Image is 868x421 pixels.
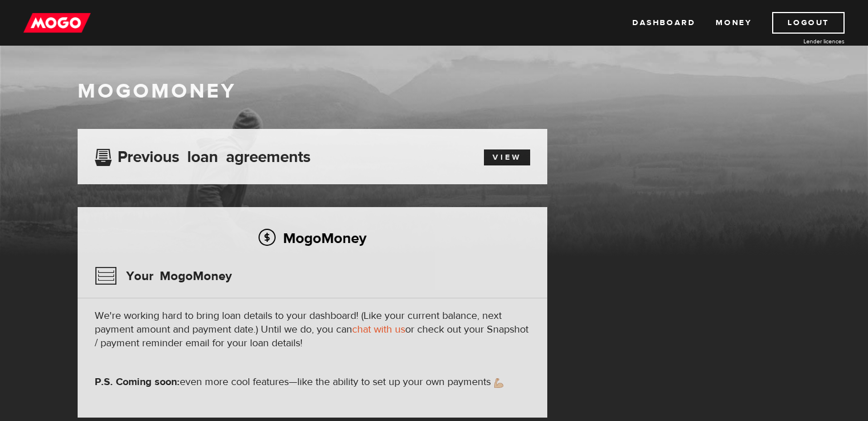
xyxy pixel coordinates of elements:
a: Logout [772,12,845,34]
a: chat with us [352,323,405,336]
a: View [484,149,530,165]
strong: P.S. Coming soon: [95,375,180,388]
h1: MogoMoney [78,79,791,103]
a: Dashboard [632,12,695,34]
h3: Your MogoMoney [95,261,232,291]
p: We're working hard to bring loan details to your dashboard! (Like your current balance, next paym... [95,309,530,350]
h2: MogoMoney [95,226,530,250]
a: Money [716,12,752,34]
p: even more cool features—like the ability to set up your own payments [95,375,530,389]
img: mogo_logo-11ee424be714fa7cbb0f0f49df9e16ec.png [23,12,91,34]
h3: Previous loan agreements [95,148,310,163]
img: strong arm emoji [494,378,503,388]
a: Lender licences [759,37,845,46]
